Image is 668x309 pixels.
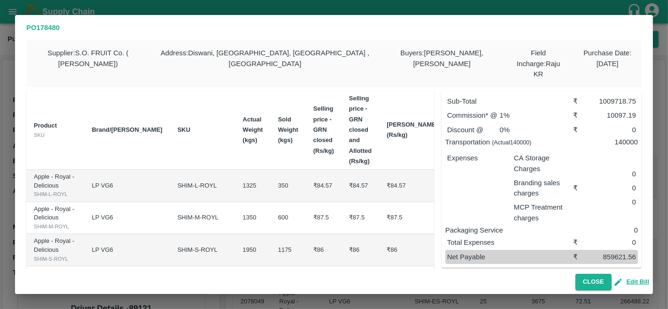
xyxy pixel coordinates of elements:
td: ₹87.5 [306,202,342,234]
p: Net Payable [447,252,573,262]
td: 600 [271,202,306,234]
p: 1 % [500,110,552,121]
div: 0 [585,193,636,207]
td: 1200 [271,266,306,299]
b: Selling price - GRN closed and Allotted (Rs/kg) [349,95,372,165]
div: ₹ [573,110,589,121]
div: SHIM-M-ROYL [34,222,77,231]
td: ₹87.5 [379,202,445,234]
td: 1950 [235,234,271,266]
td: 3675 [235,266,271,299]
div: 0 [585,165,636,179]
b: PO 178480 [26,24,60,31]
div: Field Incharge : Raju KR [504,40,574,87]
td: 1325 [235,170,271,202]
div: 859621.56 [589,252,636,262]
div: ₹ [573,237,589,248]
td: 1175 [271,234,306,266]
p: 0 [574,225,638,235]
td: SHIM-ES-ROYL [170,266,235,299]
b: Sold Weight (kgs) [278,116,298,144]
p: Total Expenses [447,237,573,248]
p: Expenses [447,153,506,163]
p: Branding sales charges [514,178,573,199]
b: Brand/[PERSON_NAME] [92,126,163,133]
div: Address : Diswani, [GEOGRAPHIC_DATA], [GEOGRAPHIC_DATA] , [GEOGRAPHIC_DATA] [150,40,381,87]
td: ₹83.54 [306,266,342,299]
p: Sub-Total [447,96,573,106]
div: Purchase Date : [DATE] [574,40,642,87]
b: [PERSON_NAME] (Rs/kg) [387,121,438,138]
b: Selling price - GRN closed (Rs/kg) [313,105,334,154]
div: ₹ [573,96,589,106]
td: ₹86 [342,234,379,266]
td: ₹86 [306,234,342,266]
div: 0 [585,179,636,193]
td: ₹83.54 [342,266,379,299]
p: CA Storage Charges [514,153,573,174]
p: MCP Treatment charges [514,202,573,223]
div: 10097.19 [589,110,636,121]
td: ₹86 [379,234,445,266]
button: Close [575,274,612,290]
div: Supplier : S.O. FRUIT Co. ( [PERSON_NAME]) [26,40,150,87]
small: (Actual 140000 ) [492,139,531,146]
p: Transportation [445,137,574,147]
b: Actual Weight (kgs) [243,116,263,144]
p: Packaging Service [445,225,574,235]
td: SHIM-L-ROYL [170,170,235,202]
div: ₹ [573,125,589,135]
p: Commission* @ [447,110,500,121]
td: SHIM-S-ROYL [170,234,235,266]
div: ₹ [573,183,589,193]
td: LP VG6 [85,202,170,234]
td: SHIM-M-ROYL [170,202,235,234]
td: Apple - Royal - Delicious [26,234,85,266]
td: 1350 [235,202,271,234]
b: SKU [178,126,190,133]
div: SHIM-S-ROYL [34,255,77,263]
td: ₹84.72 [379,266,445,299]
p: 140000 [574,137,638,147]
td: ₹87.5 [342,202,379,234]
b: Product [34,122,57,129]
td: Apple - Royal - Delicious [26,170,85,202]
td: Apple - Royal - Delicious [26,202,85,234]
td: ₹84.57 [379,170,445,202]
div: 0 [589,125,636,135]
div: Buyers : [PERSON_NAME], [PERSON_NAME] [380,40,503,87]
td: 350 [271,170,306,202]
div: 0 [589,237,636,248]
div: SKU [34,131,77,139]
button: Edit Bill [615,277,649,287]
td: ₹84.57 [342,170,379,202]
td: Apple - Royal - Delicious [26,266,85,299]
p: 0 % [500,125,542,135]
td: LP VG6 [85,266,170,299]
td: ₹84.57 [306,170,342,202]
td: LP VG6 [85,234,170,266]
div: ₹ [573,252,589,262]
div: 1009718.75 [589,96,636,106]
div: SHIM-L-ROYL [34,190,77,198]
td: LP VG6 [85,170,170,202]
p: Discount @ [447,125,500,135]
